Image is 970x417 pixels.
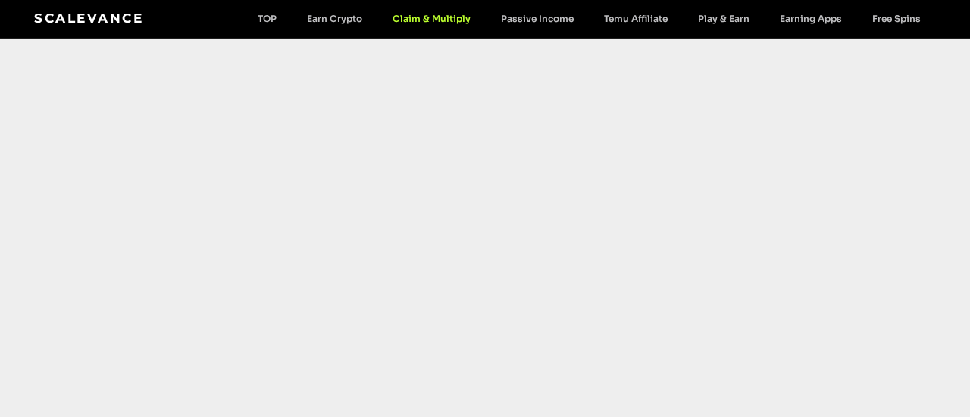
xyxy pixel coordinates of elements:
[377,13,486,24] a: Claim & Multiply
[486,13,589,24] a: Passive Income
[857,13,936,24] a: Free Spins
[589,13,683,24] a: Temu Affiliate
[292,13,377,24] a: Earn Crypto
[683,13,765,24] a: Play & Earn
[242,13,292,24] a: TOP
[765,13,857,24] a: Earning Apps
[242,13,936,24] nav: Menu
[34,11,143,26] a: Scalevance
